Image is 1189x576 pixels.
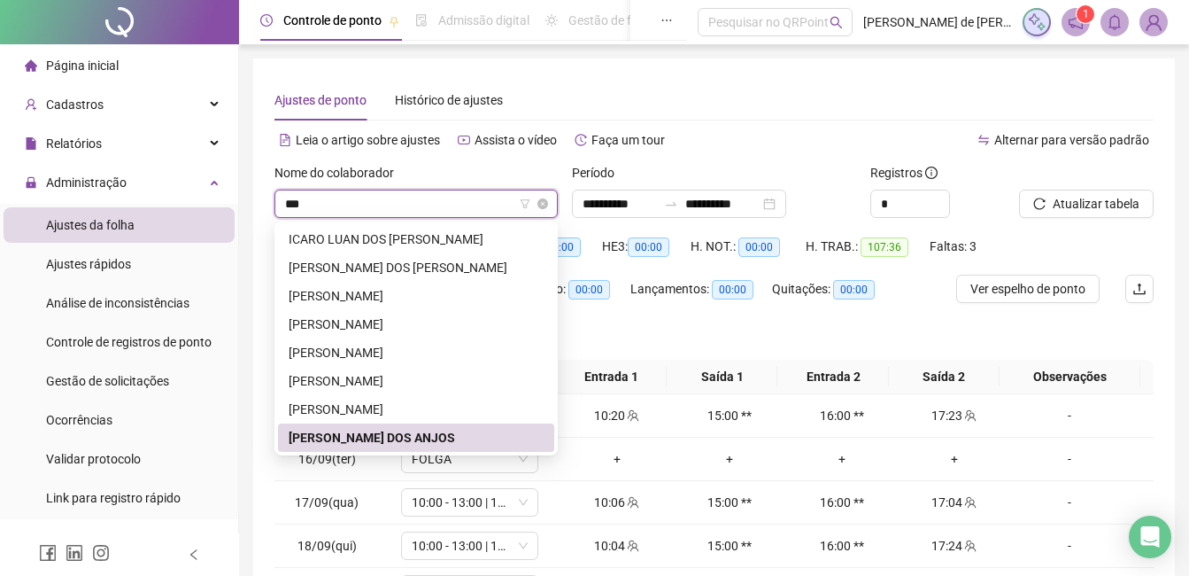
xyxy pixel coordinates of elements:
span: Ajustes da folha [46,218,135,232]
button: Ver espelho de ponto [956,275,1100,303]
div: ICARO LUAN DOS [PERSON_NAME] [289,230,544,249]
span: 18/09(qui) [297,539,357,553]
span: history [575,134,587,146]
label: Nome do colaborador [274,163,405,183]
div: [PERSON_NAME] DOS ANJOS [289,428,544,448]
span: search [830,16,843,29]
span: Controle de registros de ponto [46,335,212,349]
div: JOSE DA SILVA LOPES [278,339,554,367]
span: Gestão de férias [568,13,658,27]
div: JOSE HENRIQUE DE JESUS SILVA [278,395,554,424]
span: bell [1107,14,1123,30]
span: close-circle [537,198,548,209]
div: Open Intercom Messenger [1129,516,1171,558]
span: instagram [92,544,110,562]
div: [PERSON_NAME] [289,400,544,419]
div: ICARO LUAN DOS ANJOS MOREIRA [278,225,554,253]
th: Saída 2 [889,360,1000,394]
div: JOSE CARLOS DE JESUS DA CRUZ [278,310,554,339]
span: Alternar para versão padrão [994,133,1149,147]
span: 00:00 [738,237,780,257]
span: Cadastros [46,97,104,112]
span: file-text [279,134,291,146]
span: Faça um tour [591,133,665,147]
span: 00:00 [833,280,875,300]
span: info-circle [925,167,938,179]
div: HE 3: [602,237,691,257]
span: down [518,454,529,464]
span: 00:00 [568,280,610,300]
sup: 1 [1077,5,1094,23]
span: Atualizar tabela [1053,194,1139,214]
span: Registros [870,163,938,183]
div: 10:20 [567,406,666,425]
span: file-done [415,14,428,27]
div: 17:23 [905,406,1003,425]
img: 73294 [1140,9,1167,35]
span: facebook [39,544,57,562]
span: 00:00 [712,280,753,300]
span: 00:00 [628,237,669,257]
span: reload [1033,198,1046,210]
div: [PERSON_NAME] [289,286,544,306]
th: Saída 1 [667,360,777,394]
div: 10:06 [567,493,666,512]
div: 10:04 [567,536,666,556]
span: left [188,549,200,561]
div: THAINA SILVA DOS ANJOS [278,424,554,452]
th: Entrada 2 [777,360,888,394]
div: [PERSON_NAME] [289,315,544,334]
div: - [1017,406,1122,425]
span: team [962,540,977,552]
label: Período [572,163,626,183]
div: IGOR RUAN DOS ANJOS MOREIRA [278,253,554,282]
div: H. TRAB.: [806,237,930,257]
div: - [1017,536,1122,556]
div: - [1017,493,1122,512]
span: sun [545,14,558,27]
span: team [625,540,639,552]
div: Histórico de ajustes [395,90,503,110]
img: sparkle-icon.fc2bf0ac1784a2077858766a79e2daf3.svg [1027,12,1046,32]
span: ellipsis [660,14,673,27]
span: 16/09(ter) [298,452,356,466]
span: [PERSON_NAME] de [PERSON_NAME] - 13543954000192 [863,12,1012,32]
div: + [792,449,891,469]
span: filter [520,198,530,209]
div: + [905,449,1003,469]
div: 17:04 [905,493,1003,512]
span: file [25,137,37,150]
span: Ocorrências [46,413,112,427]
div: + [567,449,666,469]
span: down [518,541,529,551]
span: Ajustes rápidos [46,257,131,271]
span: 00:00 [539,237,581,257]
th: Entrada 1 [556,360,667,394]
span: Admissão digital [438,13,529,27]
span: upload [1132,282,1147,296]
span: team [625,409,639,422]
span: FOLGA [412,446,528,472]
span: Análise de inconsistências [46,296,189,310]
span: Observações [1007,367,1133,386]
span: youtube [458,134,470,146]
div: Ajustes de ponto [274,90,367,110]
span: linkedin [66,544,83,562]
span: 1 [1083,8,1089,20]
span: team [625,496,639,509]
div: Quitações: [772,279,896,300]
span: home [25,59,37,72]
span: 10:00 - 13:00 | 14:00 - 17:00 [412,489,528,516]
div: [PERSON_NAME] DOS [PERSON_NAME] [289,258,544,277]
span: Validar protocolo [46,452,141,466]
span: down [518,497,529,508]
span: 10:00 - 13:00 | 14:00 - 17:00 [412,533,528,559]
span: user-add [25,98,37,111]
span: Assista o vídeo [475,133,557,147]
div: JOSE DO AMPARO SANTOS [278,367,554,395]
span: Gestão de solicitações [46,374,169,388]
span: 17/09(qua) [295,495,359,510]
span: lock [25,176,37,189]
span: team [962,409,977,422]
span: Leia o artigo sobre ajustes [296,133,440,147]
